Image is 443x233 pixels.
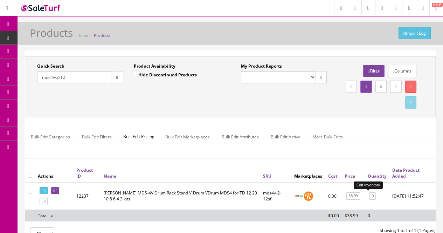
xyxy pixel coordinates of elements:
td: 2025-10-10 11:52:47 [389,182,436,210]
span: Bulk Edit Pricing [118,130,160,143]
td: mds4v-2-12sf [260,182,291,210]
div: Edit Inventory [354,181,383,189]
img: reverb [304,191,313,201]
a: Cost [328,173,337,179]
a: Product ID [76,167,93,179]
img: ebay [294,191,304,201]
a: Bulk Edit Marketplaces [160,130,215,144]
td: $0.00 [325,210,342,221]
a: Columns [388,65,416,77]
h1: Products [30,27,73,39]
a: Home [77,33,88,38]
a: Products [94,33,110,38]
a: Bulk Edit Filters [76,130,117,144]
a: Bulk Edit Categories [25,130,76,144]
label: Hide Discontinued Products [134,71,197,78]
a: 38.99 [346,192,360,200]
a: 0 [369,192,376,200]
a: Filter [363,65,384,77]
img: SaleTurf [20,3,62,13]
span: HELP [432,3,443,7]
label: Quick Search [37,63,64,69]
input: Hide Discontinued Products [134,72,138,76]
a: More Bulk Edits [307,130,348,144]
td: 0 [365,210,389,221]
label: My Product Reports [241,63,282,69]
a: Date Product Added [392,167,420,179]
a: Import Log [399,27,431,39]
a: Bulk Edit Active [265,130,306,144]
th: Marketplaces [291,164,325,182]
a: Name [104,173,116,179]
input: Search [37,71,111,83]
td: Roland MDS-4V Drum Rack Stand V-Drum VDrum MDS4 for TD 12 20 10 8 6 4 3 kits [101,182,260,210]
td: Total - all [35,210,74,221]
td: $38.99 [342,210,365,221]
td: 12237 [74,182,101,210]
label: Product Availability [134,63,175,69]
a: SKU [263,173,271,179]
a: Price [345,173,355,179]
a: Bulk Edit Attributes [216,130,264,144]
a: Quantity [368,173,387,179]
td: 0.00 [325,182,342,210]
th: Actions [35,164,74,182]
